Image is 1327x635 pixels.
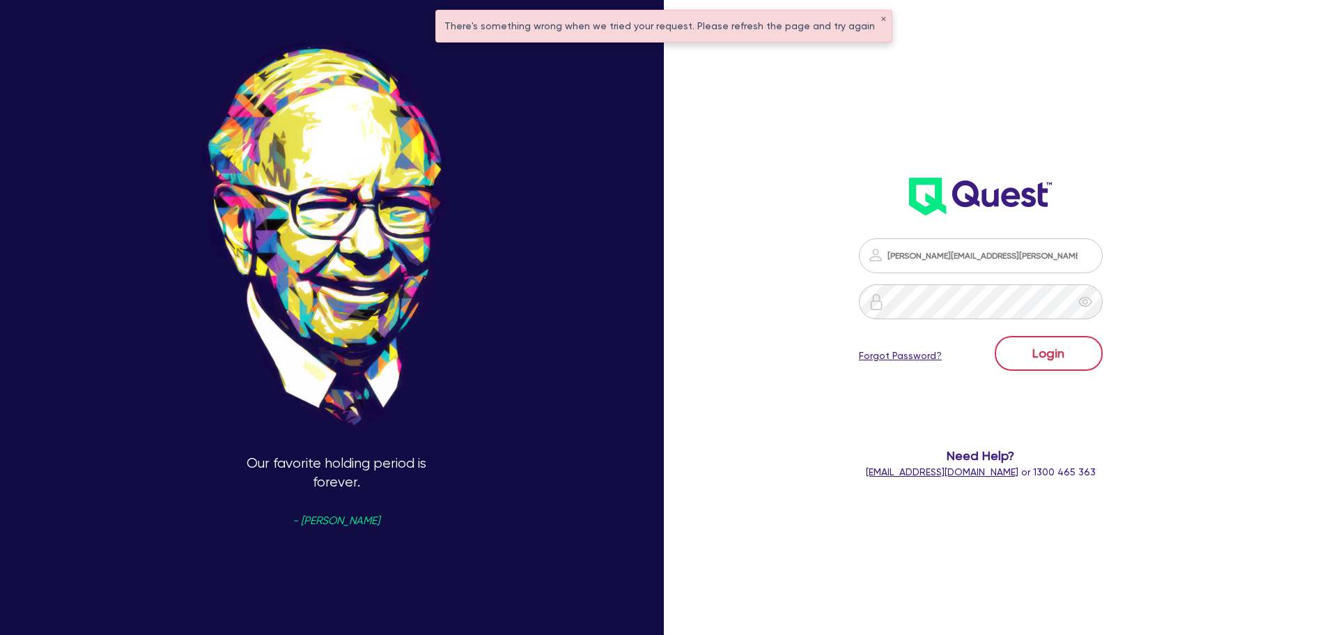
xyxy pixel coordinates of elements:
[867,247,884,263] img: icon-password
[436,10,892,42] div: There's something wrong when we tried your request. Please refresh the page and try again
[859,349,942,363] a: Forgot Password?
[1078,295,1092,309] span: eye
[803,446,1159,465] span: Need Help?
[868,293,885,310] img: icon-password
[859,238,1103,273] input: Email address
[866,466,1018,477] a: [EMAIL_ADDRESS][DOMAIN_NAME]
[995,336,1103,371] button: Login
[293,516,380,526] span: - [PERSON_NAME]
[866,466,1096,477] span: or 1300 465 363
[909,178,1052,215] img: wH2k97JdezQIQAAAABJRU5ErkJggg==
[880,16,886,23] button: ✕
